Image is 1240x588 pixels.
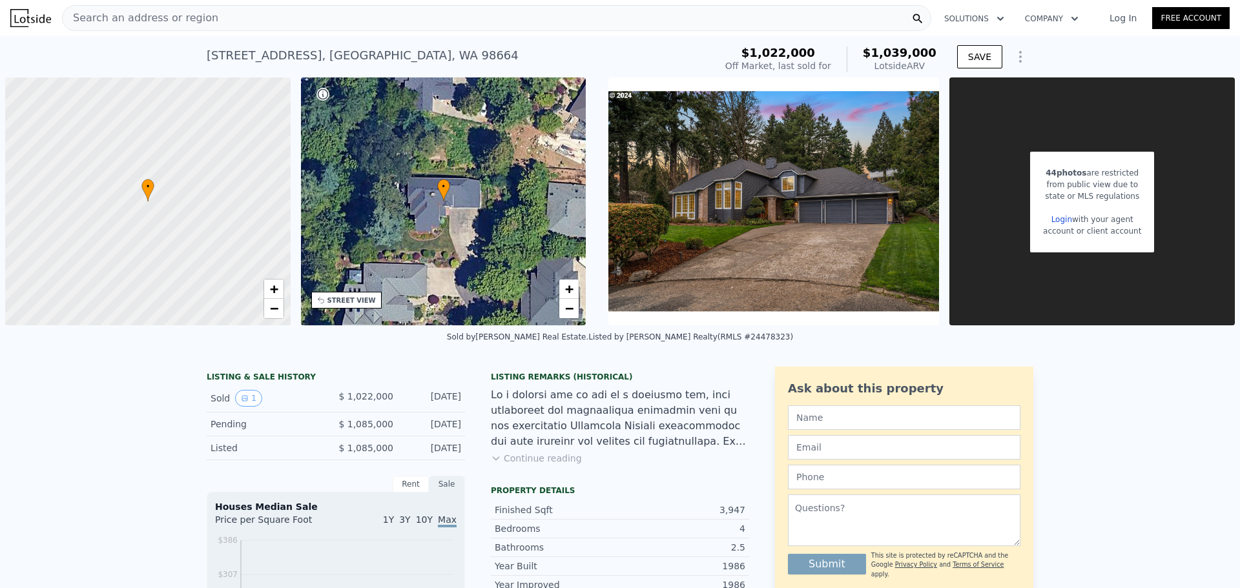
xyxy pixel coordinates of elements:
span: $ 1,085,000 [338,443,393,453]
div: [DATE] [404,418,461,431]
div: Lotside ARV [863,59,936,72]
div: 3,947 [620,503,745,516]
div: Pending [211,418,325,431]
button: SAVE [957,45,1002,68]
div: Bathrooms [495,541,620,554]
div: state or MLS regulations [1043,190,1141,202]
span: • [437,181,450,192]
div: [DATE] [404,441,461,454]
span: − [565,300,573,316]
span: − [269,300,278,316]
div: are restricted [1043,167,1141,179]
span: • [141,181,154,192]
span: + [565,281,573,297]
div: [STREET_ADDRESS] , [GEOGRAPHIC_DATA] , WA 98664 [207,46,519,65]
a: Terms of Service [953,561,1004,568]
div: Rent [393,476,429,492]
div: Listed by [PERSON_NAME] Realty (RMLS #24478323) [588,332,793,341]
span: Max [438,514,457,527]
a: Zoom out [264,299,284,318]
div: STREET VIEW [327,296,376,305]
a: Zoom in [264,279,284,299]
div: Property details [491,485,749,496]
input: Phone [788,465,1020,489]
div: 1986 [620,560,745,573]
div: account or client account [1043,225,1141,237]
button: Company [1015,7,1089,30]
button: Continue reading [491,452,582,465]
button: Show Options [1008,44,1033,70]
img: Sale: 109709641 Parcel: 101871996 [608,77,939,325]
input: Email [788,435,1020,460]
button: Solutions [934,7,1015,30]
div: • [437,179,450,201]
div: Lo i dolorsi ame co adi el s doeiusmo tem, inci utlaboreet dol magnaaliqua enimadmin veni qu nos ... [491,387,749,449]
span: $1,022,000 [741,46,815,59]
tspan: $307 [218,570,238,579]
span: 1Y [383,514,394,525]
div: [DATE] [404,390,461,407]
div: Finished Sqft [495,503,620,516]
a: Login [1051,215,1072,224]
div: Houses Median Sale [215,500,457,513]
div: Listing Remarks (Historical) [491,372,749,382]
span: with your agent [1072,215,1133,224]
span: + [269,281,278,297]
span: Search an address or region [63,10,218,26]
input: Name [788,405,1020,430]
div: LISTING & SALE HISTORY [207,372,465,385]
div: Price per Square Foot [215,513,336,534]
div: Sold by [PERSON_NAME] Real Estate . [447,332,588,341]
span: $ 1,085,000 [338,419,393,429]
button: Submit [788,554,866,574]
a: Privacy Policy [895,561,937,568]
div: Year Built [495,560,620,573]
div: Sold [211,390,325,407]
span: $1,039,000 [863,46,936,59]
a: Log In [1094,12,1152,25]
div: • [141,179,154,201]
div: Sale [429,476,465,492]
span: $ 1,022,000 [338,391,393,401]
a: Zoom in [559,279,579,299]
div: Listed [211,441,325,454]
div: Off Market, last sold for [725,59,831,72]
div: 2.5 [620,541,745,554]
div: This site is protected by reCAPTCHA and the Google and apply. [871,551,1020,579]
a: Free Account [1152,7,1230,29]
span: 10Y [416,514,433,525]
span: 3Y [399,514,410,525]
img: Lotside [10,9,51,27]
span: 44 photos [1046,168,1086,177]
div: from public view due to [1043,179,1141,190]
a: Zoom out [559,299,579,318]
tspan: $386 [218,536,238,545]
div: Ask about this property [788,380,1020,398]
div: Bedrooms [495,522,620,535]
button: View historical data [235,390,262,407]
div: 4 [620,522,745,535]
